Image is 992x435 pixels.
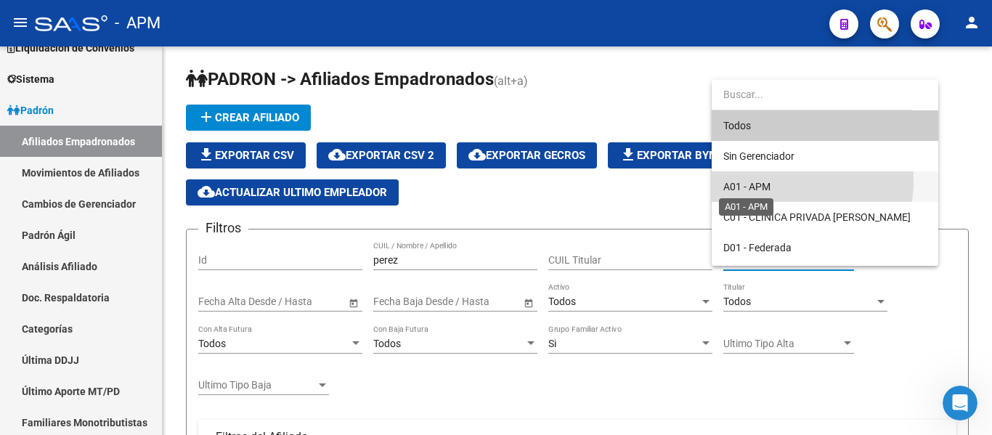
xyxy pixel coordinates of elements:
iframe: Intercom live chat [943,386,977,420]
input: dropdown search [712,79,912,110]
span: D01 - Federada [723,242,792,253]
span: C01 - CLINICA PRIVADA [PERSON_NAME] [723,211,911,223]
span: Sin Gerenciador [723,150,794,162]
span: Todos [723,110,927,141]
span: A01 - APM [723,181,771,192]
